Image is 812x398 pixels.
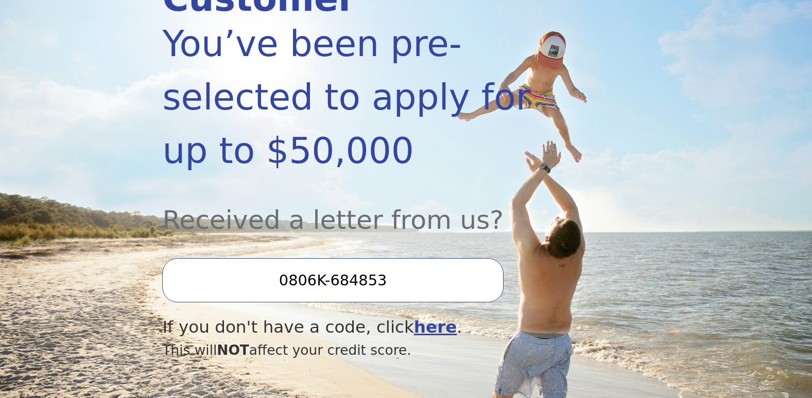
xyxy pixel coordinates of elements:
[162,315,576,340] div: If you don't have a code, click .
[162,340,576,360] div: This will affect your credit score.
[414,317,457,337] a: here
[162,258,503,302] input: Enter your Offer Code:
[162,177,576,240] div: Received a letter from us?
[217,342,249,358] span: NOT
[162,17,576,177] div: You’ve been pre-selected to apply for up to $50,000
